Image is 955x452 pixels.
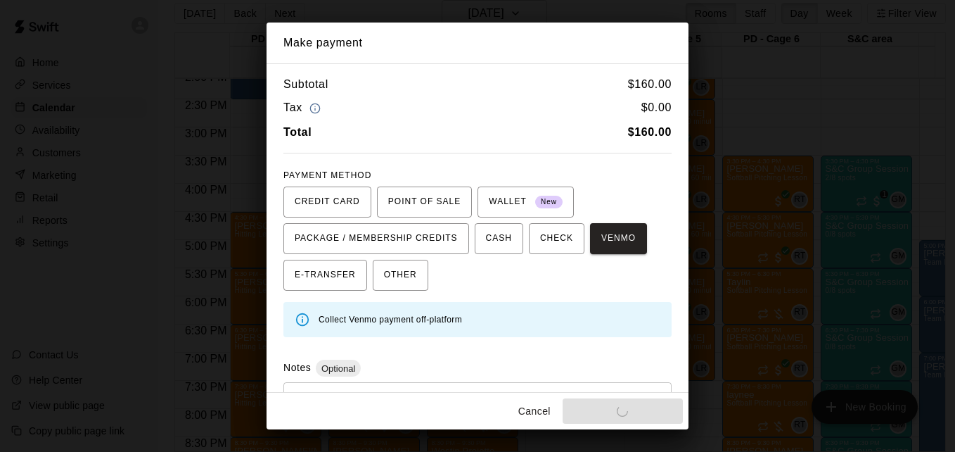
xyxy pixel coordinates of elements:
[377,187,472,218] button: POINT OF SALE
[283,75,328,94] h6: Subtotal
[512,398,557,425] button: Cancel
[295,227,458,250] span: PACKAGE / MEMBERSHIP CREDITS
[601,227,636,250] span: VENMO
[373,260,428,291] button: OTHER
[590,223,647,254] button: VENMO
[384,264,417,287] span: OTHER
[295,264,356,287] span: E-TRANSFER
[641,99,672,118] h6: $ 0.00
[628,75,672,94] h6: $ 160.00
[283,99,324,118] h6: Tax
[295,191,360,213] span: CREDIT CARD
[388,191,461,213] span: POINT OF SALE
[475,223,523,254] button: CASH
[283,126,312,138] b: Total
[478,187,574,218] button: WALLET New
[283,362,311,373] label: Notes
[486,227,512,250] span: CASH
[489,191,563,213] span: WALLET
[540,227,573,250] span: CHECK
[316,363,361,374] span: Optional
[283,260,367,291] button: E-TRANSFER
[267,23,688,63] h2: Make payment
[535,193,563,212] span: New
[628,126,672,138] b: $ 160.00
[319,315,462,325] span: Collect Venmo payment off-platform
[529,223,584,254] button: CHECK
[283,187,371,218] button: CREDIT CARD
[283,170,371,180] span: PAYMENT METHOD
[283,223,469,254] button: PACKAGE / MEMBERSHIP CREDITS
